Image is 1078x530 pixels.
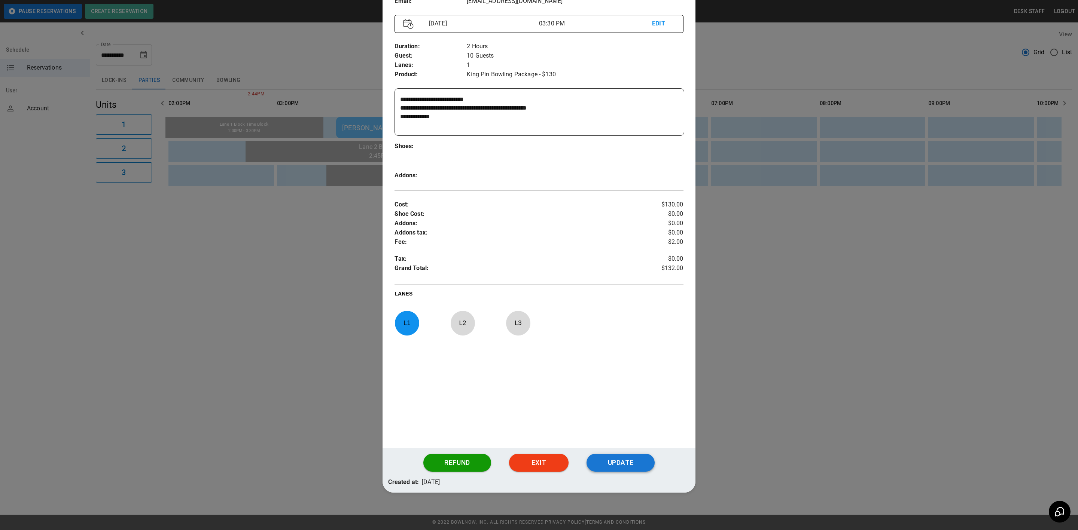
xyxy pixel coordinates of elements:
p: L 3 [506,314,530,332]
p: Shoe Cost : [395,209,635,219]
p: $130.00 [635,200,683,209]
p: 03:30 PM [539,19,652,28]
p: $0.00 [635,228,683,238]
button: Refund [423,454,491,472]
p: Created at: [388,478,419,487]
p: $2.00 [635,238,683,247]
p: Duration : [395,42,467,51]
p: Grand Total : [395,264,635,275]
p: Fee : [395,238,635,247]
p: Addons : [395,219,635,228]
img: Vector [403,19,414,29]
p: King Pin Bowling Package - $130 [467,70,683,79]
p: Addons : [395,171,467,180]
button: Exit [509,454,569,472]
p: L 1 [395,314,419,332]
p: EDIT [652,19,674,28]
p: [DATE] [426,19,539,28]
p: Cost : [395,200,635,209]
button: Update [587,454,655,472]
p: Tax : [395,254,635,264]
p: Lanes : [395,61,467,70]
p: 10 Guests [467,51,683,61]
p: Product : [395,70,467,79]
p: $0.00 [635,219,683,228]
p: $132.00 [635,264,683,275]
p: L 2 [450,314,475,332]
p: [DATE] [422,478,440,487]
p: $0.00 [635,254,683,264]
p: 1 [467,61,683,70]
p: $0.00 [635,209,683,219]
p: LANES [395,290,683,300]
p: Addons tax : [395,228,635,238]
p: 2 Hours [467,42,683,51]
p: Guest : [395,51,467,61]
p: Shoes : [395,142,467,151]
